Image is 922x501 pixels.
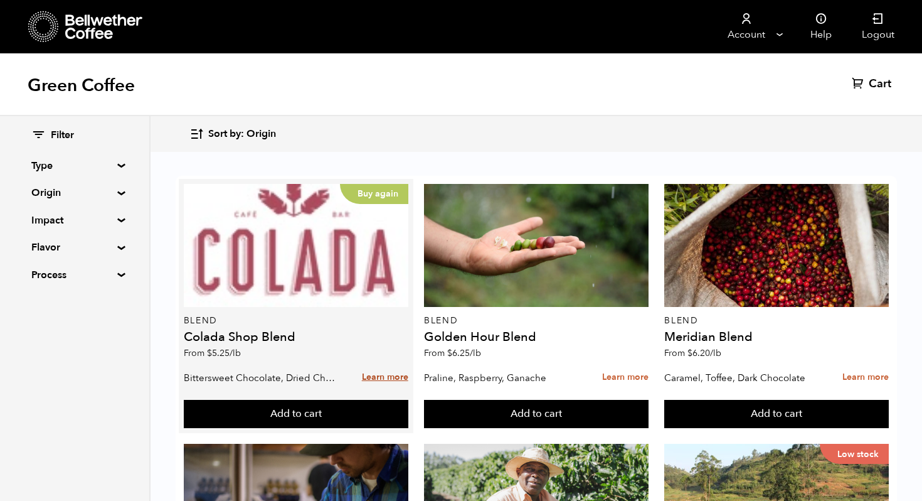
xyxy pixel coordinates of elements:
[207,347,212,359] span: $
[664,331,889,343] h4: Meridian Blend
[424,347,481,359] span: From
[189,119,276,149] button: Sort by: Origin
[424,369,577,387] p: Praline, Raspberry, Ganache
[602,364,649,391] a: Learn more
[664,369,817,387] p: Caramel, Toffee, Dark Chocolate
[184,184,408,307] a: Buy again
[852,77,894,92] a: Cart
[820,444,889,464] p: Low stock
[184,347,241,359] span: From
[207,347,241,359] bdi: 5.25
[869,77,891,92] span: Cart
[424,316,649,325] p: Blend
[184,400,408,429] button: Add to cart
[447,347,481,359] bdi: 6.25
[710,347,721,359] span: /lb
[470,347,481,359] span: /lb
[28,74,135,97] h1: Green Coffee
[842,364,889,391] a: Learn more
[664,400,889,429] button: Add to cart
[51,129,74,143] span: Filter
[230,347,241,359] span: /lb
[184,316,408,325] p: Blend
[664,347,721,359] span: From
[340,184,408,204] p: Buy again
[424,400,649,429] button: Add to cart
[424,331,649,343] h4: Golden Hour Blend
[31,240,118,255] summary: Flavor
[31,185,118,200] summary: Origin
[31,267,118,283] summary: Process
[447,347,452,359] span: $
[208,127,276,141] span: Sort by: Origin
[687,347,721,359] bdi: 6.20
[31,213,118,228] summary: Impact
[31,158,118,173] summary: Type
[664,316,889,325] p: Blend
[184,331,408,343] h4: Colada Shop Blend
[362,364,408,391] a: Learn more
[184,369,337,387] p: Bittersweet Chocolate, Dried Cherry, Toasted Almond
[687,347,692,359] span: $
